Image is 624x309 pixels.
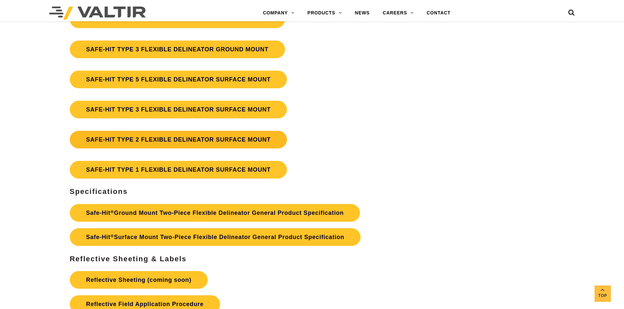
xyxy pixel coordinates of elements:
sup: ® [110,209,114,214]
a: CAREERS [376,7,420,20]
a: Safe-Hit®Ground Mount Two-Piece Flexible Delineator General Product Specification [70,204,360,222]
a: SAFE-HIT TYPE 2 FLEXIBLE DELINEATOR SURFACE MOUNT [70,131,287,148]
a: Reflective Sheeting (coming soon) [70,271,208,289]
a: PRODUCTS [301,7,349,20]
a: CONTACT [420,7,457,20]
b: Reflective Sheeting & Labels [70,255,187,263]
a: Safe-Hit®Surface Mount Two-Piece Flexible Delineator General Product Specification [70,228,361,246]
sup: ® [110,233,114,238]
a: COMPANY [256,7,301,20]
a: SAFE-HIT TYPE 1 FLEXIBLE DELINEATOR SURFACE MOUNT [70,161,287,179]
img: Valtir [49,7,146,20]
b: Specifications [70,187,128,196]
a: SAFE-HIT TYPE 5 FLEXIBLE DELINEATOR SURFACE MOUNT [70,71,287,88]
a: NEWS [348,7,376,20]
a: Top [595,285,611,302]
a: SAFE-HIT TYPE 3 FLEXIBLE DELINEATOR SURFACE MOUNT [70,101,287,118]
a: SAFE-HIT TYPE 3 FLEXIBLE DELINEATOR GROUND MOUNT [70,41,285,58]
span: Top [595,292,611,300]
